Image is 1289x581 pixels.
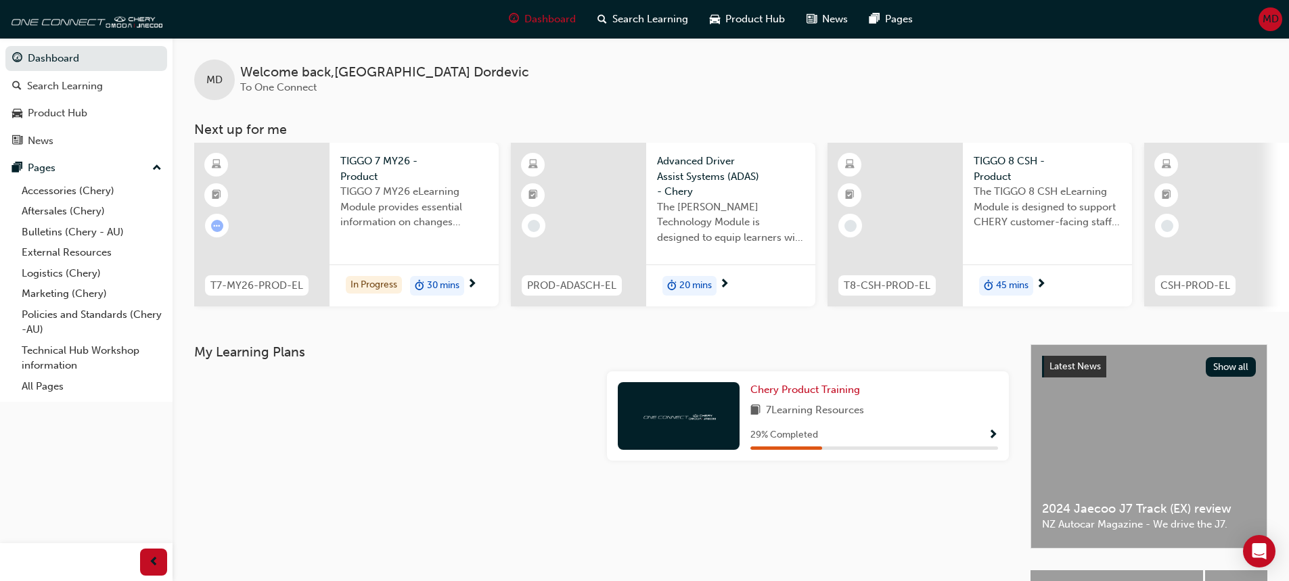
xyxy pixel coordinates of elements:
span: T7-MY26-PROD-EL [210,278,303,294]
button: MD [1259,7,1282,31]
span: Chery Product Training [750,384,860,396]
a: External Resources [16,242,167,263]
a: Latest NewsShow all2024 Jaecoo J7 Track (EX) reviewNZ Autocar Magazine - We drive the J7. [1031,344,1267,549]
a: pages-iconPages [859,5,924,33]
span: 29 % Completed [750,427,818,443]
span: Product Hub [725,11,785,27]
span: TIGGO 8 CSH - Product [974,154,1121,184]
a: Product Hub [5,101,167,126]
span: Latest News [1049,361,1101,372]
button: Pages [5,156,167,181]
span: MD [1263,11,1279,27]
span: duration-icon [984,277,993,295]
span: learningRecordVerb_NONE-icon [528,220,540,232]
span: learningResourceType_ELEARNING-icon [845,156,855,174]
img: oneconnect [641,409,716,422]
span: To One Connect [240,81,317,93]
a: news-iconNews [796,5,859,33]
span: learningResourceType_ELEARNING-icon [212,156,221,174]
span: learningRecordVerb_ATTEMPT-icon [211,220,223,232]
span: The [PERSON_NAME] Technology Module is designed to equip learners with essential knowledge about ... [657,200,805,246]
a: T8-CSH-PROD-ELTIGGO 8 CSH - ProductThe TIGGO 8 CSH eLearning Module is designed to support CHERY ... [828,143,1132,306]
a: Chery Product Training [750,382,865,398]
span: 2024 Jaecoo J7 Track (EX) review [1042,501,1256,517]
h3: My Learning Plans [194,344,1009,360]
span: next-icon [467,279,477,291]
a: Policies and Standards (Chery -AU) [16,304,167,340]
a: Search Learning [5,74,167,99]
a: car-iconProduct Hub [699,5,796,33]
div: Pages [28,160,55,176]
img: oneconnect [7,5,162,32]
span: Search Learning [612,11,688,27]
span: duration-icon [415,277,424,295]
span: book-icon [750,402,761,419]
span: news-icon [12,135,22,147]
div: In Progress [346,276,402,294]
span: 45 mins [996,278,1028,294]
span: guage-icon [12,53,22,65]
div: Product Hub [28,106,87,121]
span: TIGGO 7 MY26 eLearning Module provides essential information on changes introduced with the new M... [340,184,488,230]
a: Bulletins (Chery - AU) [16,222,167,243]
h3: Next up for me [173,122,1289,137]
span: booktick-icon [1162,187,1171,204]
span: TIGGO 7 MY26 - Product [340,154,488,184]
button: Show all [1206,357,1257,377]
span: learningRecordVerb_NONE-icon [844,220,857,232]
a: Technical Hub Workshop information [16,340,167,376]
span: 20 mins [679,278,712,294]
button: DashboardSearch LearningProduct HubNews [5,43,167,156]
span: booktick-icon [528,187,538,204]
a: search-iconSearch Learning [587,5,699,33]
span: car-icon [710,11,720,28]
a: Marketing (Chery) [16,283,167,304]
span: pages-icon [12,162,22,175]
span: Advanced Driver Assist Systems (ADAS) - Chery [657,154,805,200]
span: up-icon [152,160,162,177]
span: search-icon [12,80,22,93]
span: news-icon [807,11,817,28]
button: Show Progress [988,427,998,444]
span: learningResourceType_ELEARNING-icon [1162,156,1171,174]
span: guage-icon [509,11,519,28]
span: The TIGGO 8 CSH eLearning Module is designed to support CHERY customer-facing staff with the prod... [974,184,1121,230]
span: next-icon [719,279,729,291]
span: search-icon [597,11,607,28]
a: News [5,129,167,154]
a: guage-iconDashboard [498,5,587,33]
a: Accessories (Chery) [16,181,167,202]
span: duration-icon [667,277,677,295]
span: News [822,11,848,27]
span: CSH-PROD-EL [1160,278,1230,294]
a: T7-MY26-PROD-ELTIGGO 7 MY26 - ProductTIGGO 7 MY26 eLearning Module provides essential information... [194,143,499,306]
span: next-icon [1036,279,1046,291]
span: pages-icon [869,11,880,28]
a: All Pages [16,376,167,397]
a: Latest NewsShow all [1042,356,1256,377]
span: learningRecordVerb_NONE-icon [1161,220,1173,232]
a: Logistics (Chery) [16,263,167,284]
a: Dashboard [5,46,167,71]
span: Dashboard [524,11,576,27]
span: prev-icon [149,554,159,571]
span: Welcome back , [GEOGRAPHIC_DATA] Dordevic [240,65,529,80]
div: Search Learning [27,78,103,94]
span: learningResourceType_ELEARNING-icon [528,156,538,174]
div: News [28,133,53,149]
span: booktick-icon [845,187,855,204]
a: PROD-ADASCH-ELAdvanced Driver Assist Systems (ADAS) - CheryThe [PERSON_NAME] Technology Module is... [511,143,815,306]
span: NZ Autocar Magazine - We drive the J7. [1042,517,1256,532]
span: booktick-icon [212,187,221,204]
span: Show Progress [988,429,998,442]
span: 7 Learning Resources [766,402,864,419]
span: Pages [885,11,913,27]
span: 30 mins [427,278,459,294]
span: PROD-ADASCH-EL [527,278,616,294]
div: Open Intercom Messenger [1243,535,1275,567]
span: car-icon [12,108,22,120]
span: MD [206,72,223,88]
a: Aftersales (Chery) [16,201,167,222]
